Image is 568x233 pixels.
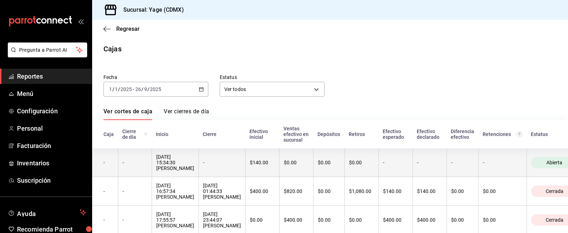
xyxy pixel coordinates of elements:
div: [DATE] 16:57:34 [PERSON_NAME] [156,183,194,200]
div: - [123,188,147,194]
span: / [118,86,120,92]
div: $0.00 [483,217,522,223]
span: / [147,86,150,92]
div: $140.00 [417,188,442,194]
div: $0.00 [349,217,374,223]
div: $0.00 [451,188,474,194]
div: Cierre [203,131,241,137]
span: Inventarios [17,158,86,168]
label: Fecha [103,75,208,80]
div: - [383,160,408,165]
div: Cierre de día [122,129,147,140]
span: - [133,86,134,92]
span: Reportes [17,72,86,81]
div: [DATE] 15:34:30 [PERSON_NAME] [156,154,194,171]
div: $400.00 [250,188,275,194]
div: Efectivo esperado [383,129,408,140]
div: [DATE] 17:55:57 [PERSON_NAME] [156,211,194,228]
span: Cerrada [543,217,566,223]
div: $140.00 [250,160,275,165]
a: Ver cortes de caja [103,108,152,120]
div: Efectivo declarado [417,129,442,140]
span: Configuración [17,106,86,116]
div: $400.00 [284,217,309,223]
div: $0.00 [483,188,522,194]
div: $0.00 [284,160,309,165]
label: Estatus [220,75,325,80]
div: [DATE] 23:44:07 [PERSON_NAME] [203,211,241,228]
span: Suscripción [17,176,86,185]
div: $0.00 [250,217,275,223]
div: $140.00 [383,188,408,194]
a: Ver cierres de día [164,108,209,120]
span: / [112,86,114,92]
a: Pregunta a Parrot AI [5,51,87,59]
input: ---- [150,86,162,92]
h3: Sucursal: Yage (CDMX) [118,6,184,14]
div: $400.00 [417,217,442,223]
div: - [103,188,114,194]
span: Personal [17,124,86,133]
div: $400.00 [383,217,408,223]
span: Facturación [17,141,86,150]
svg: El número de cierre de día es consecutivo y consolida todos los cortes de caja previos en un únic... [144,131,147,137]
div: - [123,160,147,165]
input: -- [109,86,112,92]
div: Depósitos [317,131,340,137]
div: Ventas efectivo en sucursal [283,126,309,143]
div: Inicio [156,131,194,137]
span: Abierta [544,160,565,165]
div: navigation tabs [103,108,209,120]
span: Pregunta a Parrot AI [19,46,76,54]
div: $820.00 [284,188,309,194]
input: -- [114,86,118,92]
div: $0.00 [451,217,474,223]
div: - [417,160,442,165]
div: Retiros [349,131,374,137]
div: - [103,160,114,165]
div: - [451,160,474,165]
div: Efectivo inicial [249,129,275,140]
svg: Total de retenciones de propinas registradas [517,131,522,137]
div: $0.00 [318,188,340,194]
div: Caja [103,131,114,137]
span: / [141,86,144,92]
div: - [483,160,522,165]
div: - [123,217,147,223]
input: -- [144,86,147,92]
div: $0.00 [318,160,340,165]
input: ---- [120,86,132,92]
div: [DATE] 01:44:33 [PERSON_NAME] [203,183,241,200]
div: - [203,160,241,165]
div: Ver todos [220,82,325,97]
button: open_drawer_menu [78,18,84,24]
div: - [103,217,114,223]
span: Regresar [116,25,140,32]
button: Regresar [103,25,140,32]
button: Pregunta a Parrot AI [8,42,87,57]
div: Retenciones [483,131,522,137]
div: $0.00 [349,160,374,165]
input: -- [135,86,141,92]
div: Diferencia efectivo [451,129,474,140]
span: Menú [17,89,86,98]
div: $0.00 [318,217,340,223]
div: $1,080.00 [349,188,374,194]
div: Cajas [103,44,122,54]
span: Cerrada [543,188,566,194]
span: Ayuda [17,208,77,217]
